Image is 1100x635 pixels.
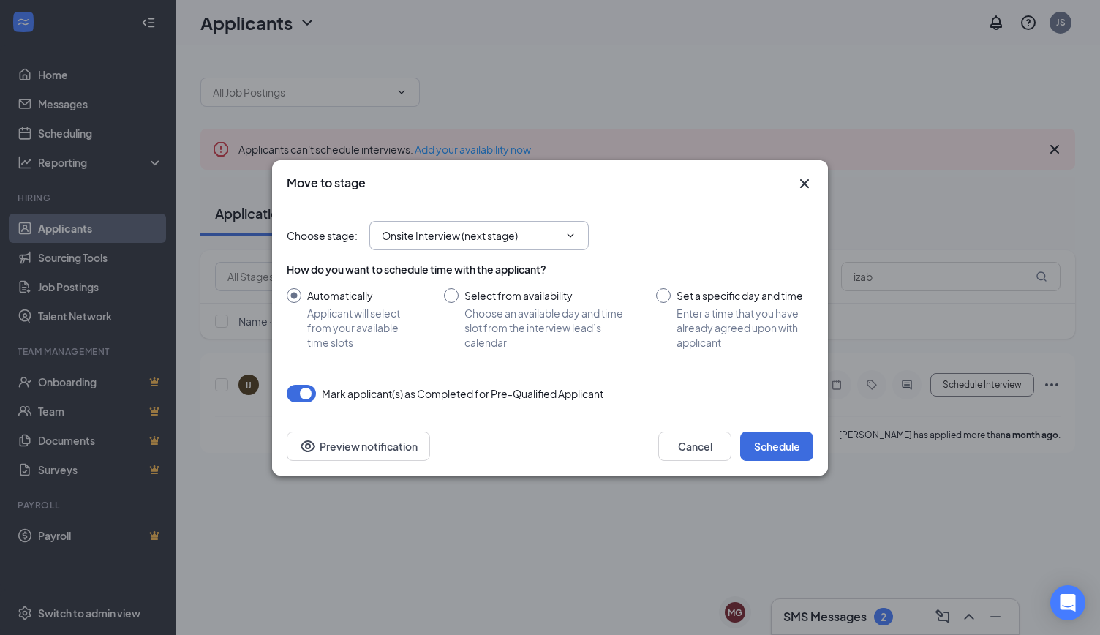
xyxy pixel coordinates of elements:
span: Choose stage : [287,228,358,244]
span: Mark applicant(s) as Completed for Pre-Qualified Applicant [322,385,603,402]
button: Close [796,175,813,192]
div: How do you want to schedule time with the applicant? [287,262,813,277]
svg: ChevronDown [565,230,576,241]
div: Open Intercom Messenger [1050,585,1085,620]
svg: Eye [299,437,317,455]
button: Preview notificationEye [287,432,430,461]
button: Schedule [740,432,813,461]
h3: Move to stage [287,175,366,191]
button: Cancel [658,432,731,461]
svg: Cross [796,175,813,192]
